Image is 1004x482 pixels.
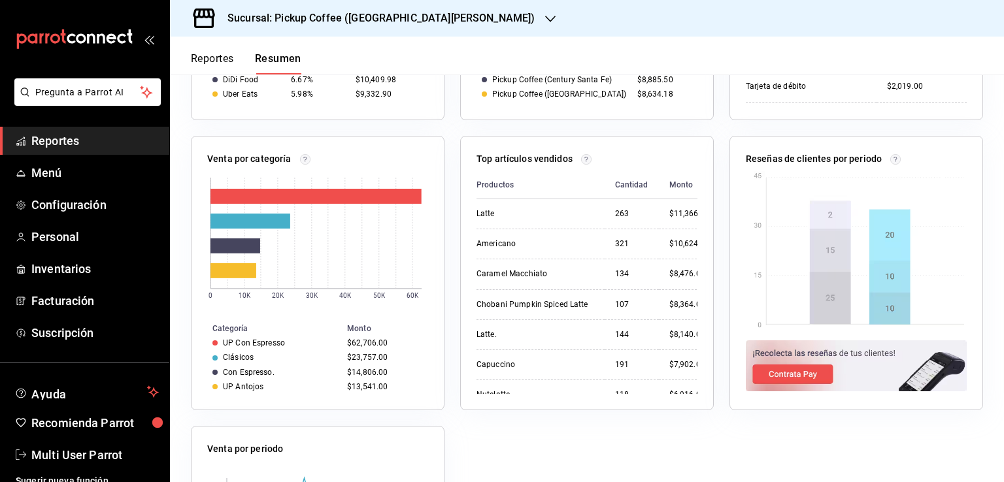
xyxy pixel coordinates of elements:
text: 50K [373,292,386,299]
div: 6.67% [291,75,345,84]
span: Menú [31,164,159,182]
th: Monto [659,171,710,199]
div: UP Antojos [223,382,263,391]
div: $11,366.00 [669,208,710,219]
div: $10,624.00 [669,238,710,249]
div: $2,019.00 [887,81,967,92]
div: 144 [615,329,648,340]
span: Facturación [31,292,159,310]
a: Pregunta a Parrot AI [9,95,161,108]
div: UP Con Espresso [223,338,285,347]
div: Uber Eats [223,89,258,99]
div: $8,634.18 [637,89,692,99]
div: $8,476.00 [669,268,710,280]
span: Multi User Parrot [31,446,159,464]
div: $8,140.00 [669,329,710,340]
p: Venta por categoría [207,152,292,166]
div: $14,806.00 [347,368,423,377]
span: Reportes [31,132,159,150]
div: Capuccino [477,359,594,370]
div: Latte. [477,329,594,340]
div: $10,409.98 [356,75,423,84]
div: $62,706.00 [347,338,423,347]
div: 134 [615,268,648,280]
p: Reseñas de clientes por periodo [746,152,882,166]
div: Chobani Pumpkin Spiced Latte [477,299,594,310]
div: $23,757.00 [347,353,423,362]
div: Pickup Coffee ([GEOGRAPHIC_DATA]) [492,89,626,99]
text: 40K [339,292,352,299]
th: Productos [477,171,605,199]
div: $13,541.00 [347,382,423,391]
div: 118 [615,389,648,400]
text: 10K [239,292,251,299]
p: Top artículos vendidos [477,152,573,166]
span: Personal [31,228,159,246]
span: Pregunta a Parrot AI [35,86,141,99]
th: Cantidad [605,171,659,199]
div: $8,885.50 [637,75,692,84]
button: Resumen [255,52,301,74]
div: $7,902.00 [669,359,710,370]
div: 263 [615,208,648,219]
th: Monto [342,321,444,336]
div: Tarjeta de débito [746,81,866,92]
text: 30K [306,292,318,299]
div: Nutelatte [477,389,594,400]
div: 107 [615,299,648,310]
text: 0 [209,292,212,299]
span: Suscripción [31,324,159,342]
h3: Sucursal: Pickup Coffee ([GEOGRAPHIC_DATA][PERSON_NAME]) [217,10,535,26]
div: $8,364.00 [669,299,710,310]
div: Caramel Macchiato [477,268,594,280]
text: 20K [272,292,284,299]
th: Categoría [192,321,342,336]
div: 191 [615,359,648,370]
span: Recomienda Parrot [31,414,159,432]
span: Configuración [31,196,159,214]
button: open_drawer_menu [144,34,154,44]
button: Reportes [191,52,234,74]
div: 321 [615,238,648,249]
div: $6,916.00 [669,389,710,400]
div: navigation tabs [191,52,301,74]
div: Latte [477,208,594,219]
button: Pregunta a Parrot AI [14,78,161,106]
div: Pickup Coffee (Century Santa Fe) [492,75,612,84]
div: Con Espresso. [223,368,275,377]
span: Ayuda [31,384,142,400]
div: $9,332.90 [356,89,423,99]
div: DiDi Food [223,75,258,84]
span: Inventarios [31,260,159,278]
text: 60K [407,292,419,299]
div: Americano [477,238,594,249]
p: Venta por periodo [207,442,283,456]
div: Clásicos [223,353,254,362]
div: 5.98% [291,89,345,99]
